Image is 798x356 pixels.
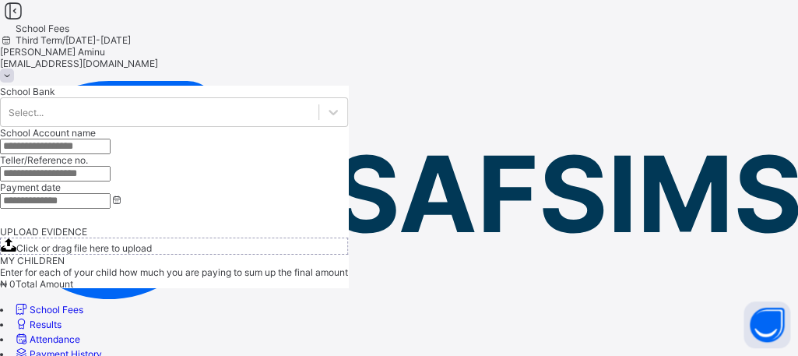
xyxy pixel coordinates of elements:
span: Results [30,319,62,330]
span: Click or drag file here to upload [16,242,152,254]
span: Attendance [30,333,80,345]
div: Select... [9,107,44,118]
a: Results [13,319,62,330]
a: School Fees [13,304,83,315]
span: School Fees [16,23,69,34]
button: Open asap [744,301,790,348]
span: School Fees [30,304,83,315]
a: Attendance [13,333,80,345]
span: Total Amount [16,278,73,290]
